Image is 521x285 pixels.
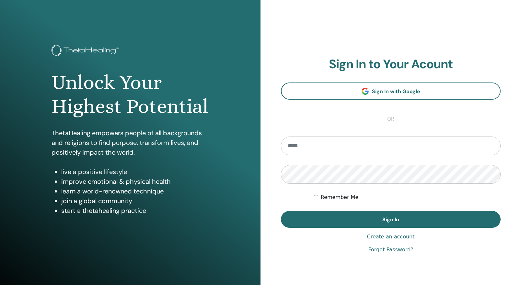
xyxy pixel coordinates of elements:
li: learn a world-renowned technique [61,186,209,196]
li: join a global community [61,196,209,206]
div: Keep me authenticated indefinitely or until I manually logout [314,193,501,201]
span: or [384,115,398,123]
label: Remember Me [321,193,359,201]
a: Create an account [367,233,414,241]
a: Sign In with Google [281,82,501,100]
li: start a thetahealing practice [61,206,209,215]
h1: Unlock Your Highest Potential [52,71,209,119]
li: improve emotional & physical health [61,177,209,186]
button: Sign In [281,211,501,228]
a: Forgot Password? [368,246,413,254]
h2: Sign In to Your Acount [281,57,501,72]
span: Sign In with Google [372,88,420,95]
li: live a positive lifestyle [61,167,209,177]
p: ThetaHealing empowers people of all backgrounds and religions to find purpose, transform lives, a... [52,128,209,157]
span: Sign In [382,216,399,223]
